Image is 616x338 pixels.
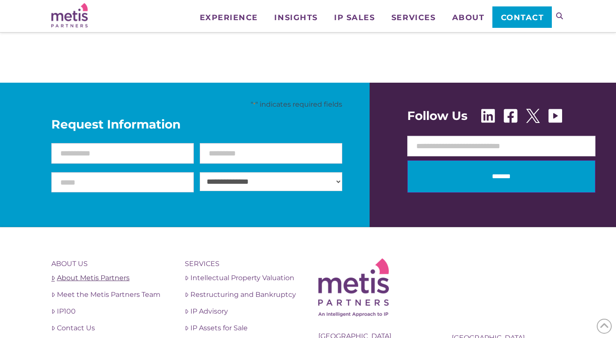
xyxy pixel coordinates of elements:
[51,323,164,333] a: Contact Us
[185,323,298,333] a: IP Assets for Sale
[548,109,562,123] img: Youtube
[492,6,552,28] a: Contact
[503,109,518,123] img: Facebook
[185,306,298,317] a: IP Advisory
[51,3,88,27] img: Metis Partners
[185,290,298,300] a: Restructuring and Bankruptcy
[51,258,164,269] h4: About Us
[51,306,164,317] a: IP100
[407,110,468,122] span: Follow Us
[501,14,544,21] span: Contact
[51,118,342,130] span: Request Information
[51,273,164,283] a: About Metis Partners
[334,14,375,21] span: IP Sales
[200,14,258,21] span: Experience
[526,109,540,123] img: X
[481,109,495,123] img: Linkedin
[51,290,164,300] a: Meet the Metis Partners Team
[391,14,435,21] span: Services
[274,14,317,21] span: Insights
[51,100,342,109] p: " " indicates required fields
[452,14,485,21] span: About
[597,319,612,334] span: Back to Top
[185,273,298,283] a: Intellectual Property Valuation
[185,258,298,269] h4: Services
[318,258,389,316] img: Metis Logo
